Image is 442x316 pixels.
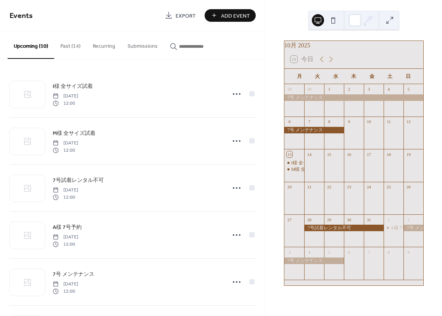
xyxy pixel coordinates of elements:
div: 7号 メンテナンス [284,94,423,101]
div: 月 [290,69,308,84]
div: M様 全サイズ試着 [291,166,329,173]
span: 12:00 [53,288,78,295]
div: 13 [287,151,292,157]
div: 27 [287,217,292,222]
span: [DATE] [53,187,78,194]
div: 16 [346,151,352,157]
span: [DATE] [53,234,78,241]
span: [DATE] [53,140,78,147]
div: 6 [346,249,352,255]
div: 9 [406,249,411,255]
a: Export [159,9,202,22]
div: 30 [306,86,312,92]
div: 29 [287,86,292,92]
div: 18 [386,151,392,157]
div: 23 [346,184,352,190]
div: 2 [406,217,411,222]
button: Upcoming (10) [8,31,54,59]
div: 7号 メンテナンス [284,258,344,264]
div: 11 [386,119,392,125]
div: 30 [346,217,352,222]
button: Past (14) [54,31,87,58]
span: 12:00 [53,100,78,107]
div: 7 [306,119,312,125]
div: 4 [386,86,392,92]
div: 6 [287,119,292,125]
div: 5 [326,249,332,255]
div: 7号試着レンタル不可 [304,225,384,231]
span: Events [10,8,33,23]
div: 7号 メンテナンス [403,225,423,231]
div: 15 [326,151,332,157]
div: 29 [326,217,332,222]
div: I様 全サイズ試着 [291,160,326,166]
button: Add Event [205,9,256,22]
div: 日 [399,69,417,84]
span: [DATE] [53,281,78,288]
div: 7 [366,249,372,255]
span: Add Event [221,12,250,20]
div: 25 [386,184,392,190]
div: 2 [346,86,352,92]
div: 金 [363,69,381,84]
div: A様 7号予約 [390,225,416,231]
div: 8 [326,119,332,125]
span: Export [176,12,196,20]
div: 28 [306,217,312,222]
div: 8 [386,249,392,255]
span: 12:00 [53,194,78,201]
span: [DATE] [53,93,78,100]
div: 22 [326,184,332,190]
div: 19 [406,151,411,157]
div: 10月 2025 [284,41,423,50]
div: 木 [345,69,363,84]
div: 20 [287,184,292,190]
div: I様 全サイズ試着 [284,160,304,166]
div: A様 7号予約 [384,225,403,231]
div: 1 [386,217,392,222]
div: 12 [406,119,411,125]
a: 7号 メンテナンス [53,270,94,279]
a: I様 全サイズ試着 [53,82,93,91]
div: 5 [406,86,411,92]
span: 12:00 [53,241,78,248]
a: A様 7号予約 [53,223,82,232]
span: 7号 メンテナンス [53,271,94,279]
div: 1 [326,86,332,92]
span: 12:00 [53,147,78,154]
div: M様 全サイズ試着 [284,166,304,173]
div: 火 [308,69,326,84]
div: 26 [406,184,411,190]
div: 7号 メンテナンス [284,127,344,133]
a: 7号試着レンタル不可 [53,176,104,185]
div: 14 [306,151,312,157]
div: 10 [366,119,372,125]
button: Submissions [121,31,164,58]
div: 3 [287,249,292,255]
div: 17 [366,151,372,157]
div: 水 [327,69,345,84]
div: 31 [366,217,372,222]
div: 21 [306,184,312,190]
div: 24 [366,184,372,190]
div: 3 [366,86,372,92]
div: 土 [381,69,399,84]
button: Recurring [87,31,121,58]
div: 9 [346,119,352,125]
a: M様 全サイズ試着 [53,129,95,138]
div: 4 [306,249,312,255]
